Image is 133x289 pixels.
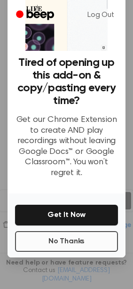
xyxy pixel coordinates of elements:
[15,231,118,252] button: No Thanks
[15,115,118,178] p: Get our Chrome Extension to create AND play recordings without leaving Google Docs™ or Google Cla...
[15,56,118,107] h3: Tired of opening up this add-on & copy/pasting every time?
[78,4,124,26] a: Log Out
[9,6,63,24] a: Beep
[15,205,118,225] button: Get It Now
